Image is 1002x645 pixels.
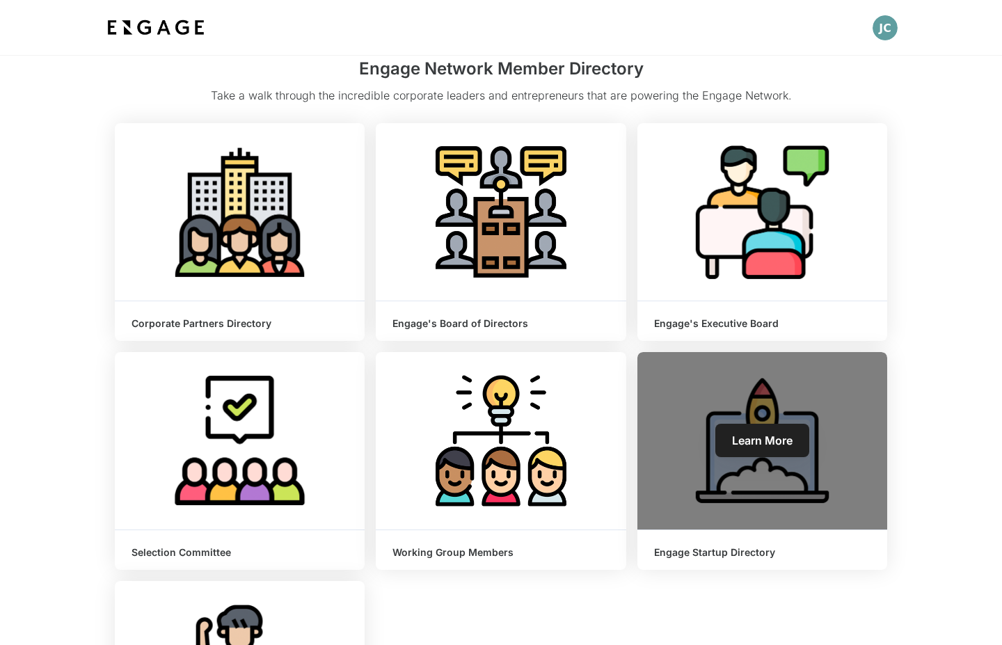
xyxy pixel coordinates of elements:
[104,15,207,40] img: bdf1fb74-1727-4ba0-a5bd-bc74ae9fc70b.jpeg
[732,433,793,447] span: Learn More
[654,547,870,559] h6: Engage Startup Directory
[132,318,348,330] h6: Corporate Partners Directory
[115,87,887,112] p: Take a walk through the incredible corporate leaders and entrepreneurs that are powering the Enga...
[715,424,809,457] a: Learn More
[132,547,348,559] h6: Selection Committee
[115,56,887,87] h2: Engage Network Member Directory
[654,318,870,330] h6: Engage's Executive Board
[873,15,898,40] button: Open profile menu
[392,318,609,330] h6: Engage's Board of Directors
[873,15,898,40] img: Profile picture of Jaimie Clark
[392,547,609,559] h6: Working Group Members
